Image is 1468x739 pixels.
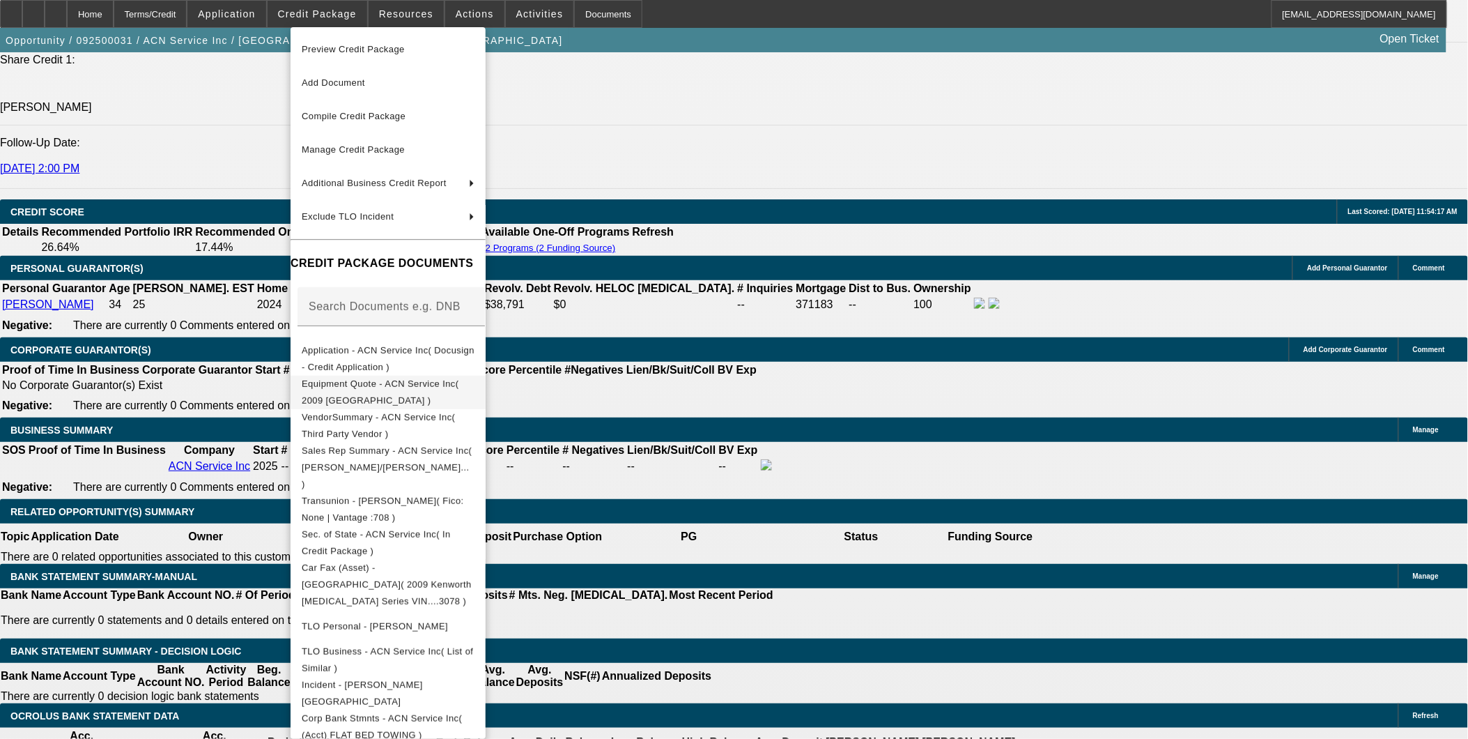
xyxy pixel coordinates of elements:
span: Additional Business Credit Report [302,178,447,188]
button: Equipment Quote - ACN Service Inc( 2009 Kenworth ) [291,375,486,409]
button: TLO Business - ACN Service Inc( List of Similar ) [291,643,486,676]
button: Application - ACN Service Inc( Docusign - Credit Application ) [291,342,486,375]
span: Add Document [302,77,365,88]
span: Exclude TLO Incident [302,211,394,222]
span: Equipment Quote - ACN Service Inc( 2009 [GEOGRAPHIC_DATA] ) [302,378,459,405]
button: Sec. of State - ACN Service Inc( In Credit Package ) [291,526,486,559]
span: VendorSummary - ACN Service Inc( Third Party Vendor ) [302,411,455,439]
span: Sales Rep Summary - ACN Service Inc( [PERSON_NAME]/[PERSON_NAME]... ) [302,445,472,489]
span: TLO Personal - [PERSON_NAME] [302,620,448,631]
span: Preview Credit Package [302,44,405,54]
h4: CREDIT PACKAGE DOCUMENTS [291,255,486,272]
button: VendorSummary - ACN Service Inc( Third Party Vendor ) [291,409,486,442]
span: Transunion - [PERSON_NAME]( Fico: None | Vantage :708 ) [302,495,464,522]
button: Incident - Naranjo, Adrian [291,676,486,710]
span: Car Fax (Asset) - [GEOGRAPHIC_DATA]( 2009 Kenworth [MEDICAL_DATA] Series VIN....3078 ) [302,562,472,606]
span: TLO Business - ACN Service Inc( List of Similar ) [302,646,473,673]
span: Manage Credit Package [302,144,405,155]
span: Sec. of State - ACN Service Inc( In Credit Package ) [302,528,451,556]
button: Sales Rep Summary - ACN Service Inc( Hernandez, E.../Oliva, Nich... ) [291,442,486,492]
button: Transunion - Naranjo, Adrian( Fico: None | Vantage :708 ) [291,492,486,526]
button: Car Fax (Asset) - Kenworth( 2009 Kenworth T3 Series VIN....3078 ) [291,559,486,609]
mat-label: Search Documents e.g. DNB [309,300,461,312]
span: Incident - [PERSON_NAME][GEOGRAPHIC_DATA] [302,679,423,706]
span: Application - ACN Service Inc( Docusign - Credit Application ) [302,344,474,372]
span: Compile Credit Package [302,111,405,121]
button: TLO Personal - Naranjo, Adrian [291,609,486,643]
